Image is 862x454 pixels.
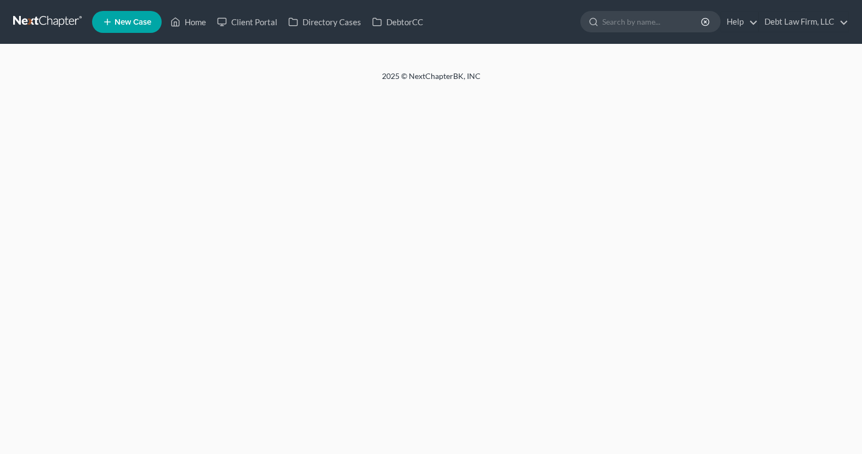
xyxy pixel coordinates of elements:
a: Directory Cases [283,12,367,32]
input: Search by name... [602,12,703,32]
div: 2025 © NextChapterBK, INC [119,71,744,90]
a: Client Portal [212,12,283,32]
a: DebtorCC [367,12,429,32]
a: Home [165,12,212,32]
a: Debt Law Firm, LLC [759,12,848,32]
span: New Case [115,18,151,26]
a: Help [721,12,758,32]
